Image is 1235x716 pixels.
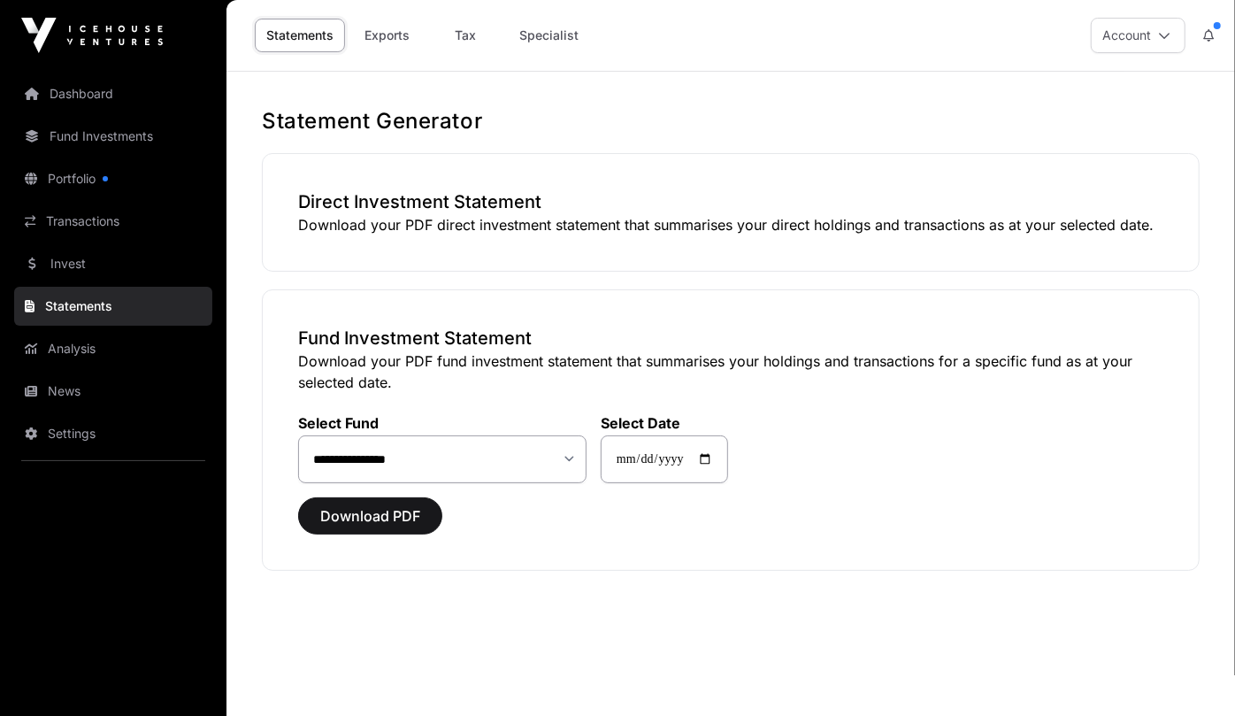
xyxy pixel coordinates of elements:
[298,414,587,432] label: Select Fund
[298,515,442,533] a: Download PDF
[14,287,212,326] a: Statements
[298,189,1163,214] h3: Direct Investment Statement
[508,19,590,52] a: Specialist
[298,497,442,535] button: Download PDF
[21,18,163,53] img: Icehouse Ventures Logo
[14,244,212,283] a: Invest
[298,214,1163,235] p: Download your PDF direct investment statement that summarises your direct holdings and transactio...
[1091,18,1185,53] button: Account
[14,414,212,453] a: Settings
[14,117,212,156] a: Fund Investments
[1147,631,1235,716] iframe: Chat Widget
[14,159,212,198] a: Portfolio
[14,329,212,368] a: Analysis
[14,372,212,411] a: News
[352,19,423,52] a: Exports
[255,19,345,52] a: Statements
[14,202,212,241] a: Transactions
[320,505,420,527] span: Download PDF
[298,326,1163,350] h3: Fund Investment Statement
[262,107,1200,135] h1: Statement Generator
[14,74,212,113] a: Dashboard
[298,350,1163,393] p: Download your PDF fund investment statement that summarises your holdings and transactions for a ...
[430,19,501,52] a: Tax
[601,414,728,432] label: Select Date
